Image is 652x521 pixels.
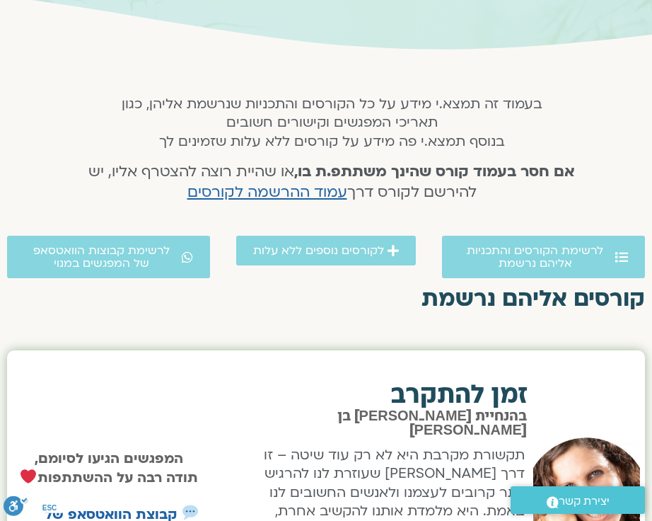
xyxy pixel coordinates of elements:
h2: זמן להתקרב [248,382,528,408]
span: יצירת קשר [559,492,610,511]
h2: קורסים אליהם נרשמת [7,286,645,311]
img: ❤ [21,469,36,484]
a: עמוד ההרשמה לקורסים [187,182,347,202]
span: לרשימת הקורסים והתכניות אליהם נרשמת [459,244,612,270]
h4: או שהיית רוצה להצטרף אליו, יש להירשם לקורס דרך [70,162,594,203]
a: יצירת קשר [511,486,645,514]
span: לרשימת קבוצות הוואטסאפ של המפגשים במנוי [24,244,178,270]
h5: בעמוד זה תמצא.י מידע על כל הקורסים והתכניות שנרשמת אליהן, כגון תאריכי המפגשים וקישורים חשובים בנו... [70,95,594,151]
span: לקורסים נוספים ללא עלות [253,244,384,257]
strong: המפגשים הגיעו לסיומם, תודה רבה על ההשתתפות [20,450,198,487]
a: לקורסים נוספים ללא עלות [236,236,416,265]
a: לרשימת הקורסים והתכניות אליהם נרשמת [442,236,645,278]
a: לרשימת קבוצות הוואטסאפ של המפגשים במנוי [7,236,210,278]
span: בהנחיית [PERSON_NAME] בן [PERSON_NAME] [337,409,527,437]
strong: אם חסר בעמוד קורס שהינך משתתפ.ת בו, [294,161,575,182]
img: 💬 [182,505,198,520]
